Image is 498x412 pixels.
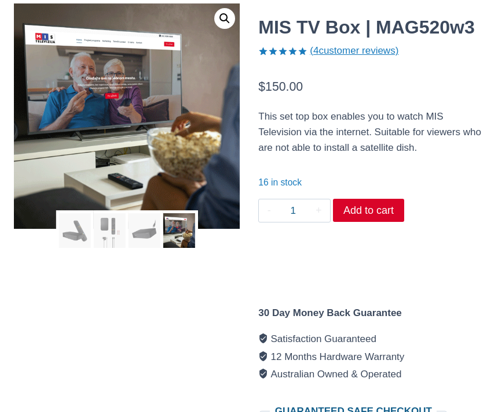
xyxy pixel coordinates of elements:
[259,199,279,221] input: -
[256,240,486,298] iframe: Secure express checkout frame
[333,199,404,222] button: Add to cart
[258,46,307,101] span: Rated out of 5 based on customer ratings
[258,109,484,156] p: This set top box enables you to watch MIS Television via the internet. Suitable for viewers who a...
[58,210,93,248] img: MIS TV Box | MAG520w3
[258,80,303,94] bdi: 150.00
[93,210,128,248] img: MIS TV Box | MAG520w3 - Image 2
[313,45,318,56] span: 4
[307,199,330,221] input: +
[258,348,484,366] li: 12 Months Hardware Warranty
[258,175,484,190] p: 16 in stock
[163,210,197,248] img: MIS TV Box | MAG520w3 - Image 4
[282,200,305,222] input: Product quantity
[258,46,263,71] span: 4
[258,366,484,384] li: Australian Owned & Operated
[258,46,307,56] div: Rated 5.00 out of 5
[310,45,398,56] a: (4customer reviews)
[258,307,402,318] strong: 30 Day Money Back Guarantee
[258,80,265,94] span: $
[128,210,163,248] img: MIS TV Box | MAG520w3 - Image 3
[258,331,484,348] li: Satisfaction Guaranteed
[258,13,484,41] h1: MIS TV Box | MAG520w3
[214,8,235,29] a: View full-screen image gallery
